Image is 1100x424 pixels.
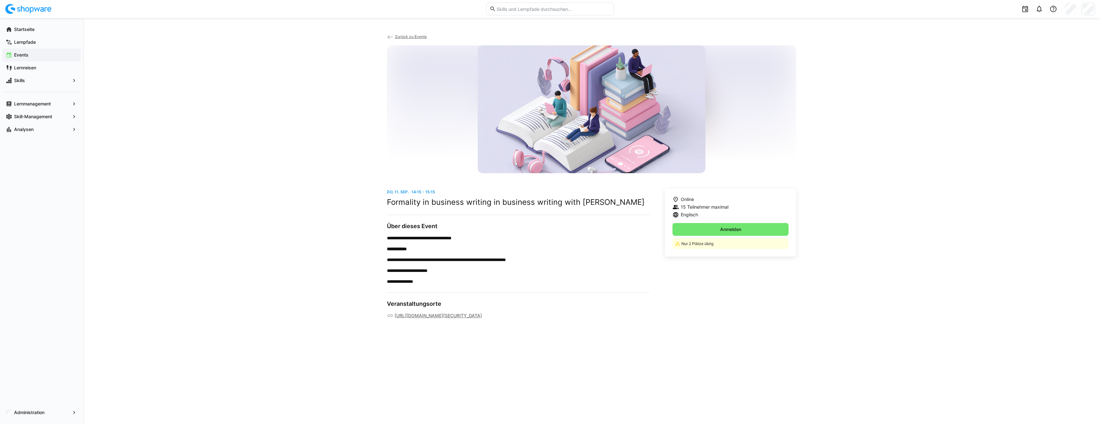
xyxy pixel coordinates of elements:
[496,6,610,12] input: Skills und Lernpfade durchsuchen…
[681,212,698,218] span: Englisch
[387,34,427,39] a: Zurück zu Events
[387,197,649,207] h2: Formality in business writing in business writing with [PERSON_NAME]
[395,312,482,319] a: [URL][DOMAIN_NAME][SECURITY_DATA]
[672,223,789,236] button: Anmelden
[681,196,694,203] span: Online
[719,226,742,233] span: Anmelden
[395,34,427,39] span: Zurück zu Events
[681,204,728,210] span: 15 Teilnehmer maximal
[387,189,435,194] span: Do, 11. Sep. · 14:15 - 15:15
[681,241,785,246] p: Nur 2 Plätze übrig
[387,300,649,307] h3: Veranstaltungsorte
[387,223,649,230] h3: Über dieses Event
